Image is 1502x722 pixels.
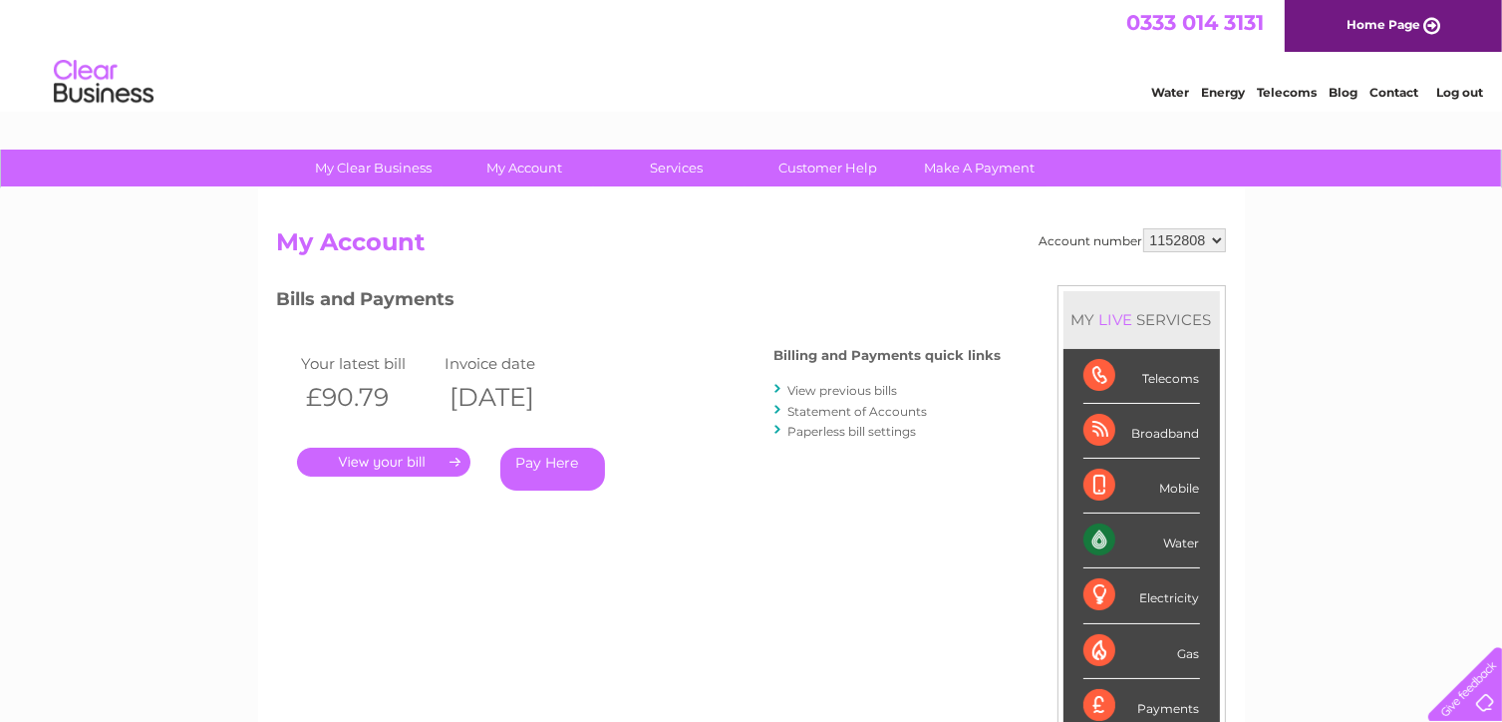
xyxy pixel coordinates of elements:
[1083,459,1200,514] div: Mobile
[1436,85,1483,100] a: Log out
[1329,85,1357,100] a: Blog
[788,404,928,419] a: Statement of Accounts
[1040,228,1226,252] div: Account number
[1083,624,1200,679] div: Gas
[277,228,1226,266] h2: My Account
[1126,10,1264,35] a: 0333 014 3131
[297,448,470,477] a: .
[440,350,583,377] td: Invoice date
[297,377,441,418] th: £90.79
[1095,310,1137,329] div: LIVE
[443,150,607,186] a: My Account
[788,383,898,398] a: View previous bills
[1083,404,1200,459] div: Broadband
[1083,349,1200,404] div: Telecoms
[297,350,441,377] td: Your latest bill
[440,377,583,418] th: [DATE]
[1257,85,1317,100] a: Telecoms
[1083,568,1200,623] div: Electricity
[1151,85,1189,100] a: Water
[746,150,910,186] a: Customer Help
[594,150,758,186] a: Services
[774,348,1002,363] h4: Billing and Payments quick links
[1063,291,1220,348] div: MY SERVICES
[277,285,1002,320] h3: Bills and Payments
[788,424,917,439] a: Paperless bill settings
[1083,514,1200,568] div: Water
[897,150,1061,186] a: Make A Payment
[281,11,1223,97] div: Clear Business is a trading name of Verastar Limited (registered in [GEOGRAPHIC_DATA] No. 3667643...
[500,448,605,491] a: Pay Here
[1369,85,1418,100] a: Contact
[1201,85,1245,100] a: Energy
[53,52,154,113] img: logo.png
[291,150,455,186] a: My Clear Business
